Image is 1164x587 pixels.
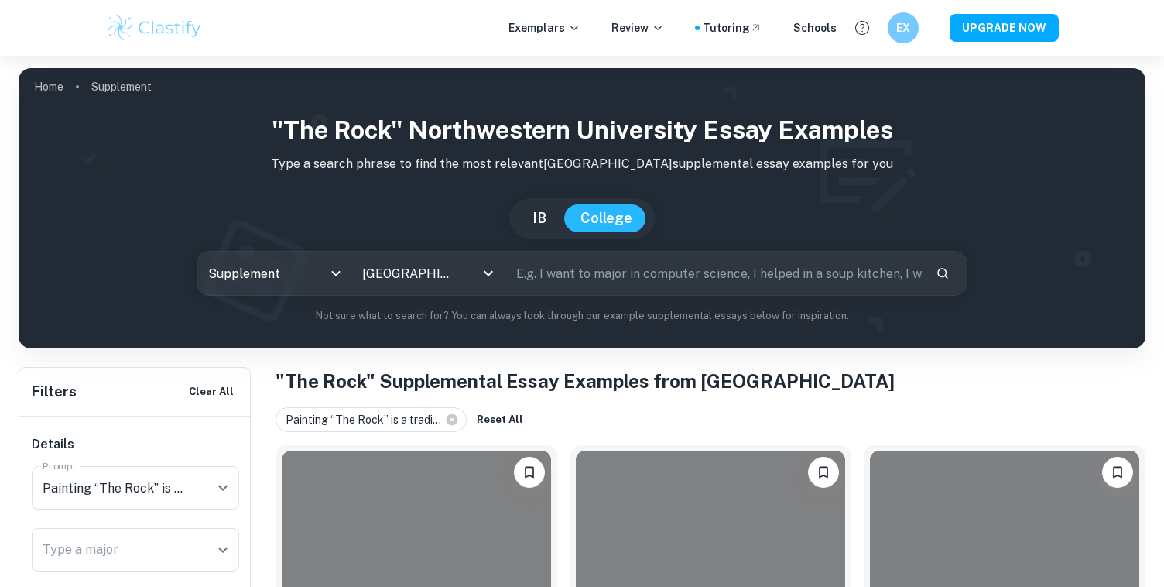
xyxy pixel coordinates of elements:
p: Type a search phrase to find the most relevant [GEOGRAPHIC_DATA] supplemental essay examples for you [31,155,1133,173]
button: Open [212,477,234,499]
button: Clear All [185,380,238,403]
button: EX [888,12,919,43]
div: Supplement [197,252,351,295]
p: Exemplars [508,19,580,36]
button: Open [212,539,234,561]
h1: "The Rock" Supplemental Essay Examples from [GEOGRAPHIC_DATA] [276,367,1145,395]
button: College [565,204,648,232]
img: Clastify logo [105,12,204,43]
img: profile cover [19,68,1145,348]
button: Help and Feedback [849,15,875,41]
label: Prompt [43,459,77,472]
button: Search [929,260,956,287]
input: E.g. I want to major in computer science, I helped in a soup kitchen, I want to join the debate t... [505,252,924,295]
a: Tutoring [703,19,762,36]
button: Reset All [473,408,527,431]
button: Bookmark [514,457,545,488]
h6: Details [32,435,239,454]
button: Open [478,263,499,284]
span: Painting “The Rock” is a tradi... [286,411,448,428]
button: IB [517,204,562,232]
p: Not sure what to search for? You can always look through our example supplemental essays below fo... [31,308,1133,324]
h1: "The Rock" Northwestern University Essay Examples [31,112,1133,149]
p: Supplement [91,78,152,95]
a: Schools [793,19,837,36]
h6: Filters [32,381,77,403]
p: Review [611,19,664,36]
button: Bookmark [1102,457,1133,488]
h6: EX [895,19,912,36]
a: Home [34,76,63,98]
button: UPGRADE NOW [950,14,1059,42]
div: Painting “The Rock” is a tradi... [276,407,467,432]
button: Bookmark [808,457,839,488]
